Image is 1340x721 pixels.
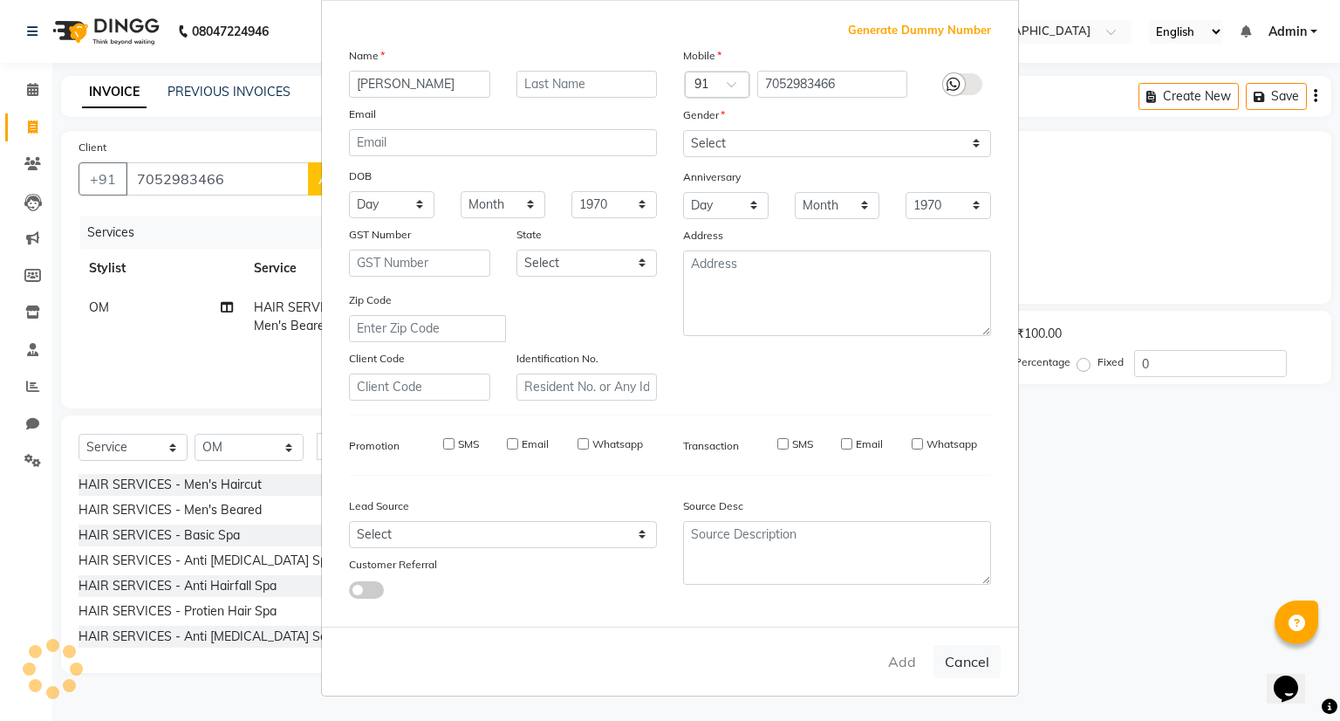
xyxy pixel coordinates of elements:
label: Email [349,106,376,122]
label: State [516,227,542,243]
label: SMS [458,436,479,452]
input: Email [349,129,657,156]
label: Email [856,436,883,452]
label: Client Code [349,351,405,367]
button: Cancel [933,645,1001,678]
label: Whatsapp [926,436,977,452]
input: Client Code [349,374,490,401]
label: Zip Code [349,292,392,308]
label: Name [349,48,385,64]
input: Last Name [516,71,658,98]
label: Anniversary [683,169,741,185]
label: DOB [349,168,372,184]
input: Resident No. or Any Id [516,374,658,401]
label: Email [522,436,549,452]
label: Address [683,228,723,244]
label: Source Desc [683,498,743,514]
label: Gender [683,107,725,123]
input: GST Number [349,250,490,277]
label: SMS [792,436,813,452]
label: Mobile [683,48,721,64]
label: Identification No. [516,351,598,367]
input: First Name [349,71,490,98]
label: Promotion [349,438,400,454]
iframe: chat widget [1267,651,1323,704]
label: Customer Referral [349,557,437,573]
label: Transaction [683,438,739,454]
input: Enter Zip Code [349,315,506,342]
span: Generate Dummy Number [848,22,991,39]
label: Whatsapp [592,436,643,452]
input: Mobile [757,71,908,98]
label: GST Number [349,227,411,243]
label: Lead Source [349,498,409,514]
